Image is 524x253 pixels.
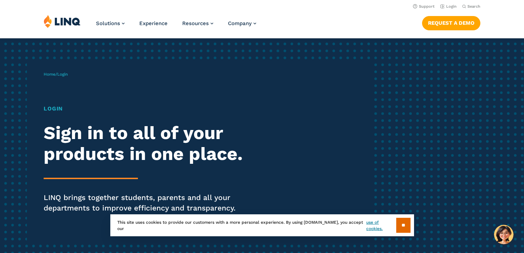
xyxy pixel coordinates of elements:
button: Open Search Bar [462,4,480,9]
a: Experience [139,20,168,26]
a: Home [44,72,56,77]
span: Login [57,72,68,77]
nav: Primary Navigation [96,15,256,38]
span: Solutions [96,20,120,26]
span: Resources [182,20,209,26]
nav: Button Navigation [422,15,480,30]
h1: Login [44,105,245,113]
p: LINQ brings together students, parents and all your departments to improve efficiency and transpa... [44,192,245,213]
a: use of cookies. [366,219,396,232]
a: Request a Demo [422,16,480,30]
button: Hello, have a question? Let’s chat. [494,225,514,244]
a: Login [440,4,457,9]
div: This site uses cookies to provide our customers with a more personal experience. By using [DOMAIN... [110,214,414,236]
span: / [44,72,68,77]
h2: Sign in to all of your products in one place. [44,123,245,164]
img: LINQ | K‑12 Software [44,15,81,28]
a: Company [228,20,256,26]
span: Company [228,20,252,26]
a: Solutions [96,20,125,26]
a: Support [413,4,435,9]
a: Resources [182,20,213,26]
span: Search [467,4,480,9]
